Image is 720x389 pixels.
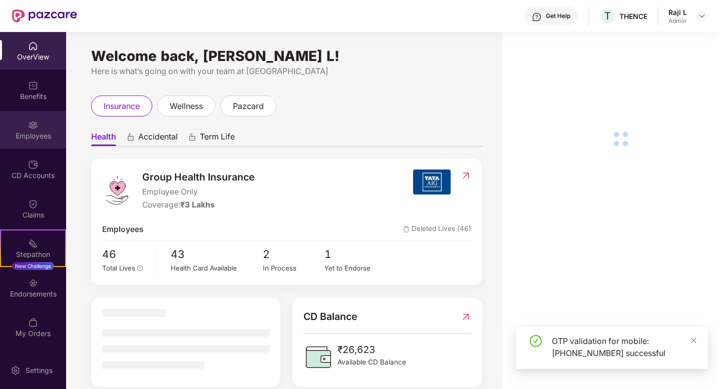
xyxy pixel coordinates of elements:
img: svg+xml;base64,PHN2ZyBpZD0iU2V0dGluZy0yMHgyMCIgeG1sbnM9Imh0dHA6Ly93d3cudzMub3JnLzIwMDAvc3ZnIiB3aW... [11,365,21,375]
span: insurance [104,100,140,112]
span: Available CD Balance [337,357,406,367]
span: 43 [171,246,263,262]
span: T [604,10,611,22]
div: Get Help [546,12,570,20]
div: Health Card Available [171,263,263,273]
img: deleteIcon [403,226,410,232]
span: CD Balance [303,309,357,324]
div: Yet to Endorse [324,263,386,273]
div: Coverage: [142,199,255,211]
img: RedirectIcon [461,170,471,180]
span: pazcard [233,100,264,112]
span: 2 [263,246,324,262]
div: Admin [668,17,687,25]
span: Employees [102,223,144,236]
span: check-circle [530,335,542,347]
span: Accidental [138,131,178,146]
span: 1 [324,246,386,262]
img: svg+xml;base64,PHN2ZyBpZD0iSGVscC0zMngzMiIgeG1sbnM9Imh0dHA6Ly93d3cudzMub3JnLzIwMDAvc3ZnIiB3aWR0aD... [532,12,542,22]
div: Welcome back, [PERSON_NAME] L! [91,52,482,60]
div: Settings [23,365,56,375]
img: svg+xml;base64,PHN2ZyBpZD0iQmVuZWZpdHMiIHhtbG5zPSJodHRwOi8vd3d3LnczLm9yZy8yMDAwL3N2ZyIgd2lkdGg9Ij... [28,80,38,90]
img: svg+xml;base64,PHN2ZyBpZD0iRW1wbG95ZWVzIiB4bWxucz0iaHR0cDovL3d3dy53My5vcmcvMjAwMC9zdmciIHdpZHRoPS... [28,120,38,130]
img: insurerIcon [413,169,451,194]
img: svg+xml;base64,PHN2ZyBpZD0iQ0RfQWNjb3VudHMiIGRhdGEtbmFtZT0iQ0QgQWNjb3VudHMiIHhtbG5zPSJodHRwOi8vd3... [28,159,38,169]
div: In Process [263,263,324,273]
div: animation [188,132,197,141]
span: Employee Only [142,186,255,198]
img: svg+xml;base64,PHN2ZyBpZD0iRHJvcGRvd24tMzJ4MzIiIHhtbG5zPSJodHRwOi8vd3d3LnczLm9yZy8yMDAwL3N2ZyIgd2... [698,12,706,20]
div: animation [126,132,135,141]
span: Group Health Insurance [142,169,255,185]
div: THENCE [619,11,647,21]
img: svg+xml;base64,PHN2ZyB4bWxucz0iaHR0cDovL3d3dy53My5vcmcvMjAwMC9zdmciIHdpZHRoPSIyMSIgaGVpZ2h0PSIyMC... [28,238,38,248]
div: Raji L [668,7,687,17]
span: info-circle [137,265,143,271]
span: ₹3 Lakhs [180,200,215,209]
span: Term Life [200,131,235,146]
img: New Pazcare Logo [12,9,77,22]
div: Stepathon [1,249,65,259]
span: close [690,337,697,344]
img: svg+xml;base64,PHN2ZyBpZD0iSG9tZSIgeG1sbnM9Imh0dHA6Ly93d3cudzMub3JnLzIwMDAvc3ZnIiB3aWR0aD0iMjAiIG... [28,41,38,51]
span: 46 [102,246,148,262]
div: New Challenge [12,262,54,270]
div: OTP validation for mobile: [PHONE_NUMBER] successful [552,335,696,359]
img: logo [102,175,132,205]
span: wellness [170,100,203,112]
img: svg+xml;base64,PHN2ZyBpZD0iTXlfT3JkZXJzIiBkYXRhLW5hbWU9Ik15IE9yZGVycyIgeG1sbnM9Imh0dHA6Ly93d3cudz... [28,317,38,327]
span: Health [91,131,116,146]
img: svg+xml;base64,PHN2ZyBpZD0iRW5kb3JzZW1lbnRzIiB4bWxucz0iaHR0cDovL3d3dy53My5vcmcvMjAwMC9zdmciIHdpZH... [28,278,38,288]
img: RedirectIcon [461,309,471,324]
div: Here is what’s going on with your team at [GEOGRAPHIC_DATA] [91,65,482,77]
img: svg+xml;base64,PHN2ZyBpZD0iQ2xhaW0iIHhtbG5zPSJodHRwOi8vd3d3LnczLm9yZy8yMDAwL3N2ZyIgd2lkdGg9IjIwIi... [28,199,38,209]
span: ₹26,623 [337,342,406,357]
img: CDBalanceIcon [303,342,333,372]
span: Deleted Lives (46) [403,223,471,236]
span: Total Lives [102,264,135,272]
